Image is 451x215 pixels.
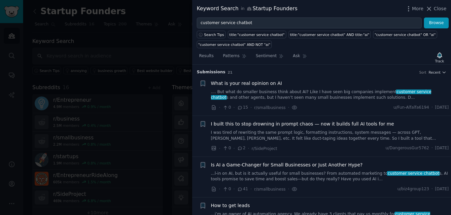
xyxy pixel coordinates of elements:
[197,18,422,29] input: Try a keyword related to your business
[254,51,286,64] a: Sentiment
[223,186,231,192] span: 0
[250,104,252,111] span: ·
[219,145,220,152] span: ·
[288,186,289,193] span: ·
[434,5,446,12] span: Close
[435,59,444,63] div: Track
[233,145,235,152] span: ·
[290,32,369,37] div: title:"customer service chatbot" AND title:"ai"
[435,186,449,192] span: [DATE]
[221,51,249,64] a: Patterns
[250,186,252,193] span: ·
[375,32,436,37] div: "customer service chatbot" OR "ai"
[211,89,449,101] a: .... But what do smaller business think about AI? Like I have seen big companies implementcustome...
[432,105,433,111] span: ·
[211,161,363,168] a: Is AI a Game-Changer for Small Businesses or Just Another Hype?
[433,51,446,64] button: Track
[248,145,249,152] span: ·
[435,145,449,151] span: [DATE]
[219,104,220,111] span: ·
[237,105,248,111] span: 15
[435,105,449,111] span: [DATE]
[424,18,449,29] button: Browse
[197,31,225,38] button: Search Tips
[405,5,424,12] button: More
[211,121,394,127] a: I built this to stop drowning in prompt chaos — now it builds full AI tools for me
[387,171,440,176] span: customer service chatbot
[228,70,233,74] span: 21
[211,171,449,182] a: ...l-in on AI, but is it actually useful for small businesses? From automated marketing tocustome...
[394,105,429,111] span: u/Fun-Alfalfa6194
[254,105,286,110] span: r/smallbusiness
[241,6,244,12] span: in
[429,70,440,75] span: Recent
[432,145,433,151] span: ·
[197,41,272,48] a: "customer service chatbot" AND NOT "ai"
[197,5,297,13] div: Keyword Search Startup Founders
[293,53,300,59] span: Ask
[233,186,235,193] span: ·
[198,42,270,47] div: "customer service chatbot" AND NOT "ai"
[197,51,216,64] a: Results
[412,5,424,12] span: More
[373,31,437,38] a: "customer service chatbot" OR "ai"
[419,70,427,75] div: Sort
[219,186,220,193] span: ·
[291,51,309,64] a: Ask
[397,186,429,192] span: u/biz4group123
[211,80,282,87] a: What is your real opinion on AI
[197,69,225,75] span: Submission s
[288,104,289,111] span: ·
[289,31,371,38] a: title:"customer service chatbot" AND title:"ai"
[233,104,235,111] span: ·
[426,5,446,12] button: Close
[199,53,214,59] span: Results
[429,70,446,75] button: Recent
[237,145,245,151] span: 2
[254,187,286,192] span: r/smallbusiness
[223,53,239,59] span: Patterns
[432,186,433,192] span: ·
[223,145,231,151] span: 0
[228,31,286,38] a: title:"customer service chatbot"
[204,32,224,37] span: Search Tips
[237,186,248,192] span: 41
[256,53,277,59] span: Sentiment
[223,105,231,111] span: 0
[211,130,449,141] a: I was tired of rewriting the same prompt logic, formatting instructions, system messages — across...
[386,145,429,151] span: u/DangerousGur5762
[229,32,285,37] div: title:"customer service chatbot"
[211,202,250,209] a: How to get leads
[252,146,277,151] span: r/SideProject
